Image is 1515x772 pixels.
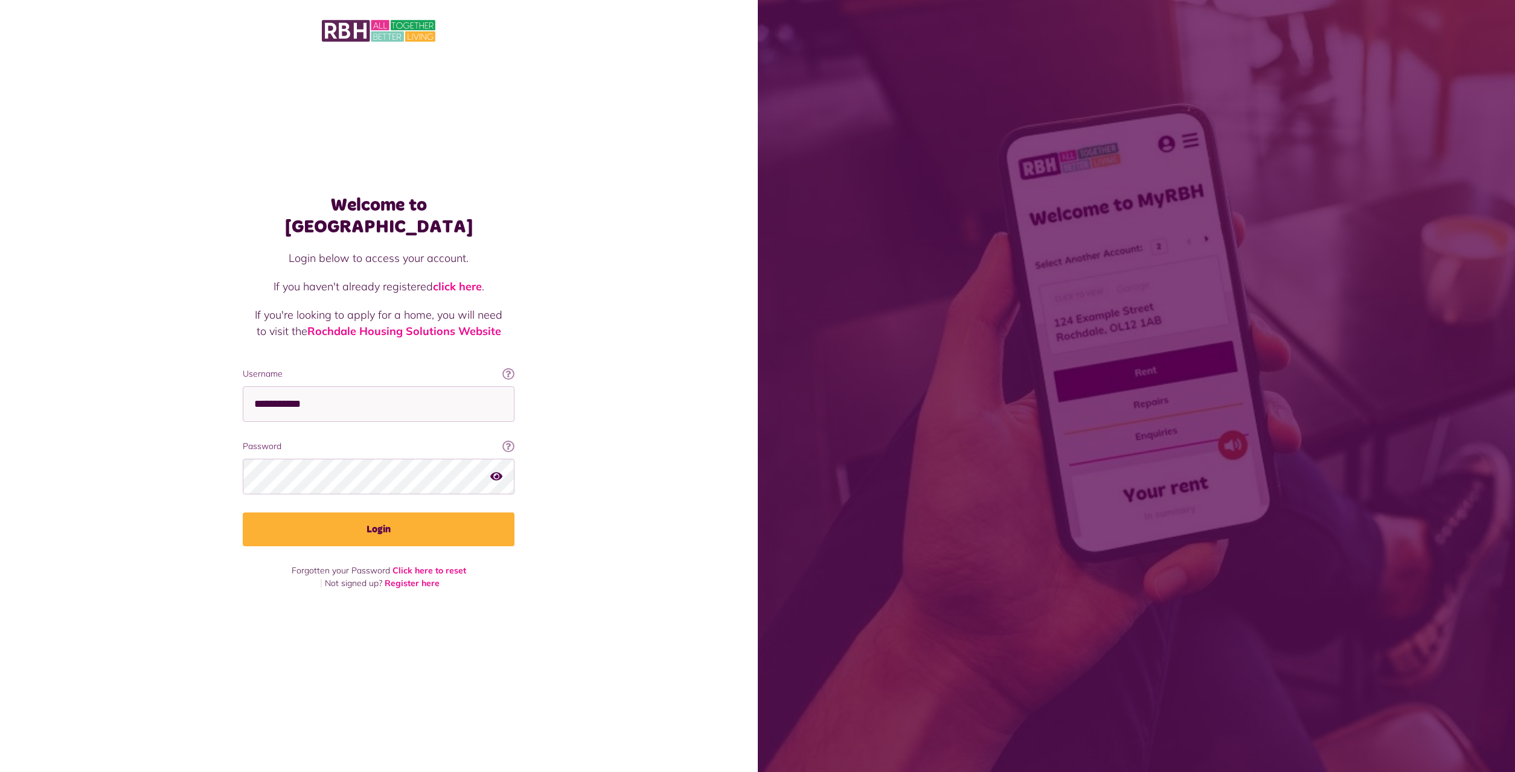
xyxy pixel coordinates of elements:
a: Click here to reset [392,565,466,576]
button: Login [243,512,514,546]
label: Password [243,440,514,453]
a: Rochdale Housing Solutions Website [307,324,501,338]
a: Register here [385,578,440,589]
p: If you haven't already registered . [255,278,502,295]
p: Login below to access your account. [255,250,502,266]
label: Username [243,368,514,380]
span: Not signed up? [325,578,382,589]
img: MyRBH [322,18,435,43]
a: click here [433,279,482,293]
h1: Welcome to [GEOGRAPHIC_DATA] [243,194,514,238]
p: If you're looking to apply for a home, you will need to visit the [255,307,502,339]
span: Forgotten your Password [292,565,390,576]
